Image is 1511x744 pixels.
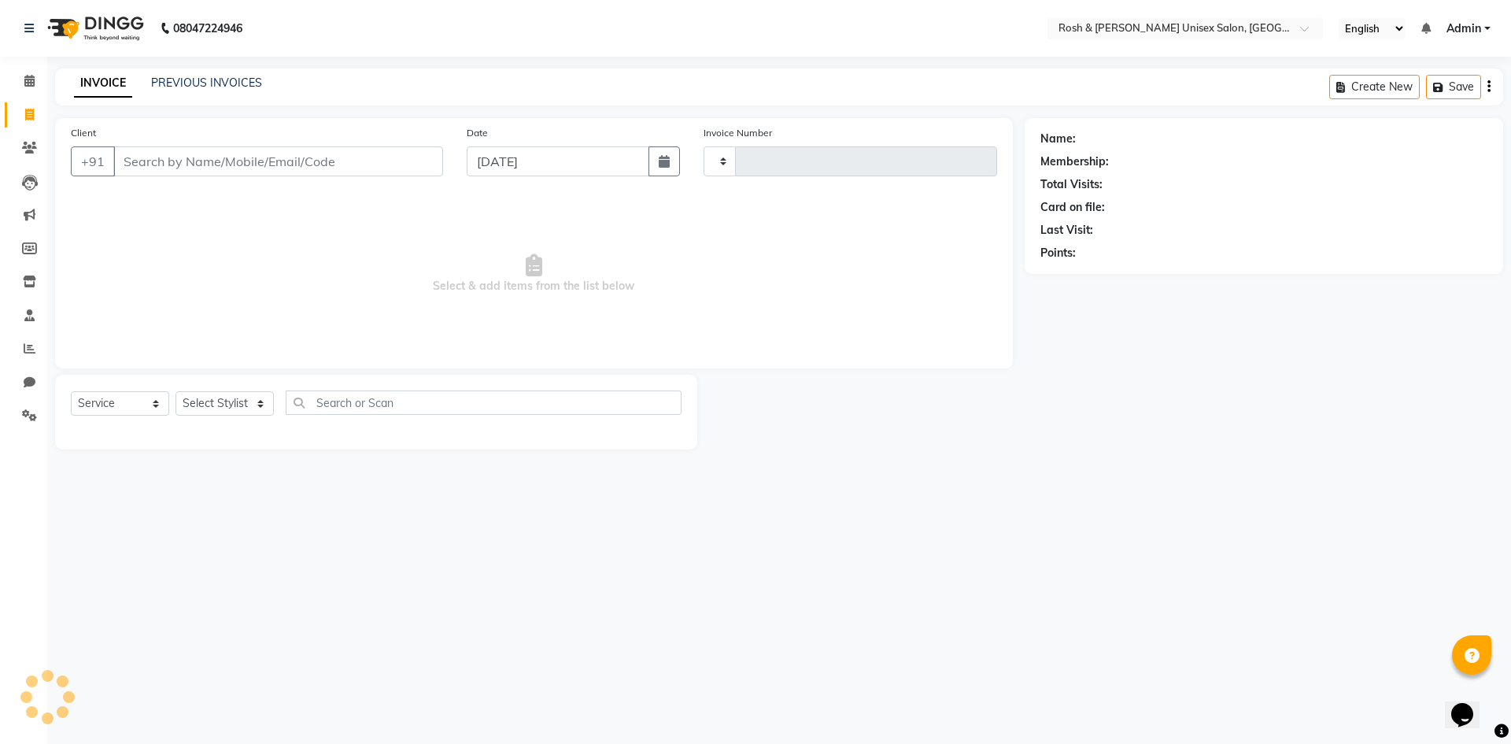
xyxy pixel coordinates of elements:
[286,391,682,415] input: Search or Scan
[40,6,148,50] img: logo
[1426,75,1481,99] button: Save
[151,76,262,90] a: PREVIOUS INVOICES
[113,146,443,176] input: Search by Name/Mobile/Email/Code
[1446,20,1481,37] span: Admin
[1040,131,1076,147] div: Name:
[71,126,96,140] label: Client
[71,195,997,353] span: Select & add items from the list below
[74,69,132,98] a: INVOICE
[1040,222,1093,239] div: Last Visit:
[1040,245,1076,261] div: Points:
[1040,176,1103,193] div: Total Visits:
[1040,154,1109,170] div: Membership:
[1040,199,1105,216] div: Card on file:
[173,6,242,50] b: 08047224946
[71,146,115,176] button: +91
[1445,681,1495,728] iframe: chat widget
[1329,75,1420,99] button: Create New
[704,126,772,140] label: Invoice Number
[467,126,488,140] label: Date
